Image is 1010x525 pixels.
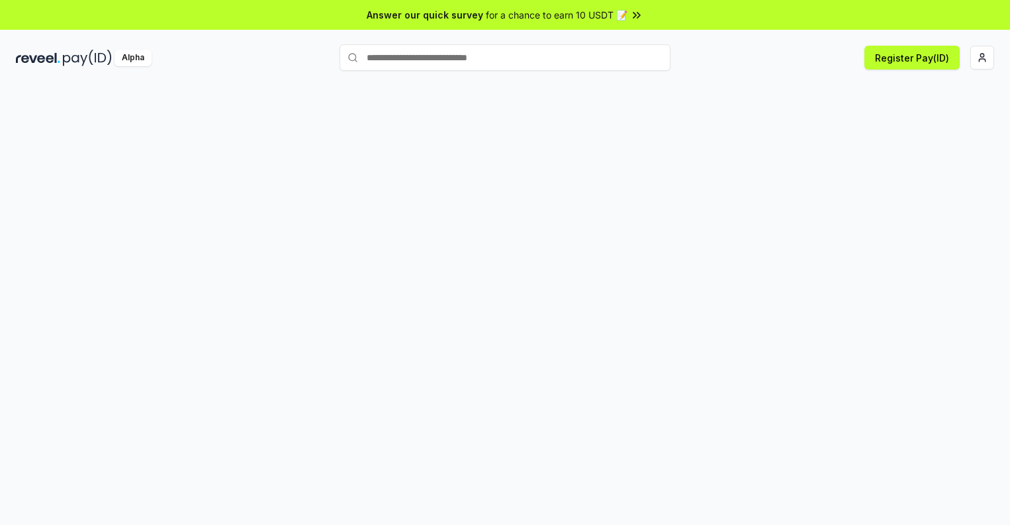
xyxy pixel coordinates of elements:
div: Alpha [115,50,152,66]
button: Register Pay(ID) [864,46,960,70]
span: Answer our quick survey [367,8,483,22]
img: pay_id [63,50,112,66]
span: for a chance to earn 10 USDT 📝 [486,8,627,22]
img: reveel_dark [16,50,60,66]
